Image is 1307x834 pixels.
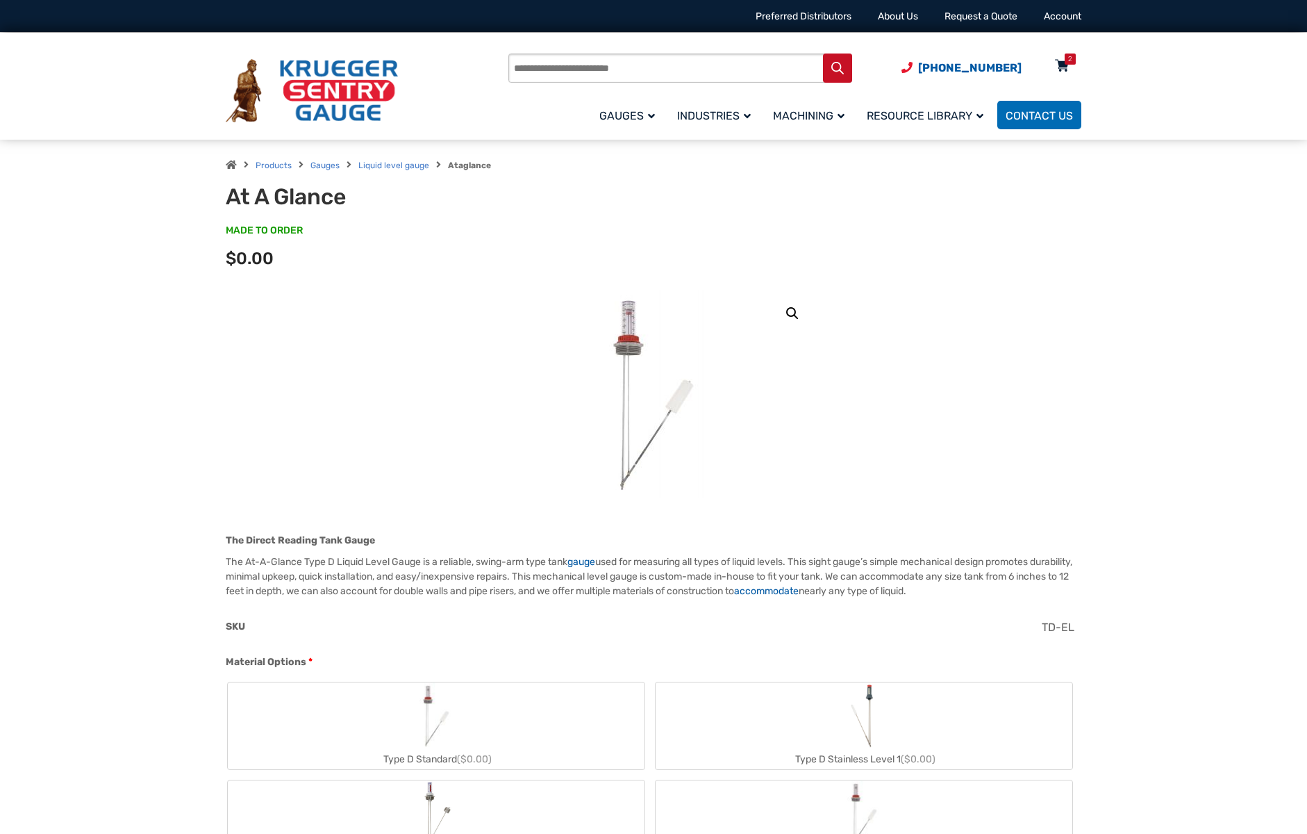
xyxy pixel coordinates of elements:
[567,556,595,568] a: gauge
[448,161,491,170] strong: Ataglance
[570,290,737,498] img: At A Glance
[918,61,1022,74] span: [PHONE_NUMBER]
[734,585,799,597] a: accommodate
[457,753,492,765] span: ($0.00)
[901,753,935,765] span: ($0.00)
[780,301,805,326] a: View full-screen image gallery
[756,10,851,22] a: Preferred Distributors
[1006,109,1073,122] span: Contact Us
[228,749,644,769] div: Type D Standard
[997,101,1081,129] a: Contact Us
[591,99,669,131] a: Gauges
[846,682,883,749] img: Chemical Sight Gauge
[226,183,568,210] h1: At A Glance
[1042,621,1074,634] span: TD-EL
[226,656,306,668] span: Material Options
[226,224,303,238] span: MADE TO ORDER
[310,161,340,170] a: Gauges
[1068,54,1072,65] div: 2
[901,59,1022,76] a: Phone Number (920) 434-8860
[226,59,398,123] img: Krueger Sentry Gauge
[867,109,983,122] span: Resource Library
[765,99,858,131] a: Machining
[226,555,1081,598] p: The At-A-Glance Type D Liquid Level Gauge is a reliable, swing-arm type tank used for measuring a...
[656,749,1072,769] div: Type D Stainless Level 1
[773,109,844,122] span: Machining
[1044,10,1081,22] a: Account
[599,109,655,122] span: Gauges
[656,682,1072,769] label: Type D Stainless Level 1
[358,161,429,170] a: Liquid level gauge
[308,655,313,669] abbr: required
[858,99,997,131] a: Resource Library
[669,99,765,131] a: Industries
[256,161,292,170] a: Products
[228,682,644,769] label: Type D Standard
[677,109,751,122] span: Industries
[226,249,274,268] span: $0.00
[226,621,245,632] span: SKU
[878,10,918,22] a: About Us
[944,10,1017,22] a: Request a Quote
[226,534,375,546] strong: The Direct Reading Tank Gauge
